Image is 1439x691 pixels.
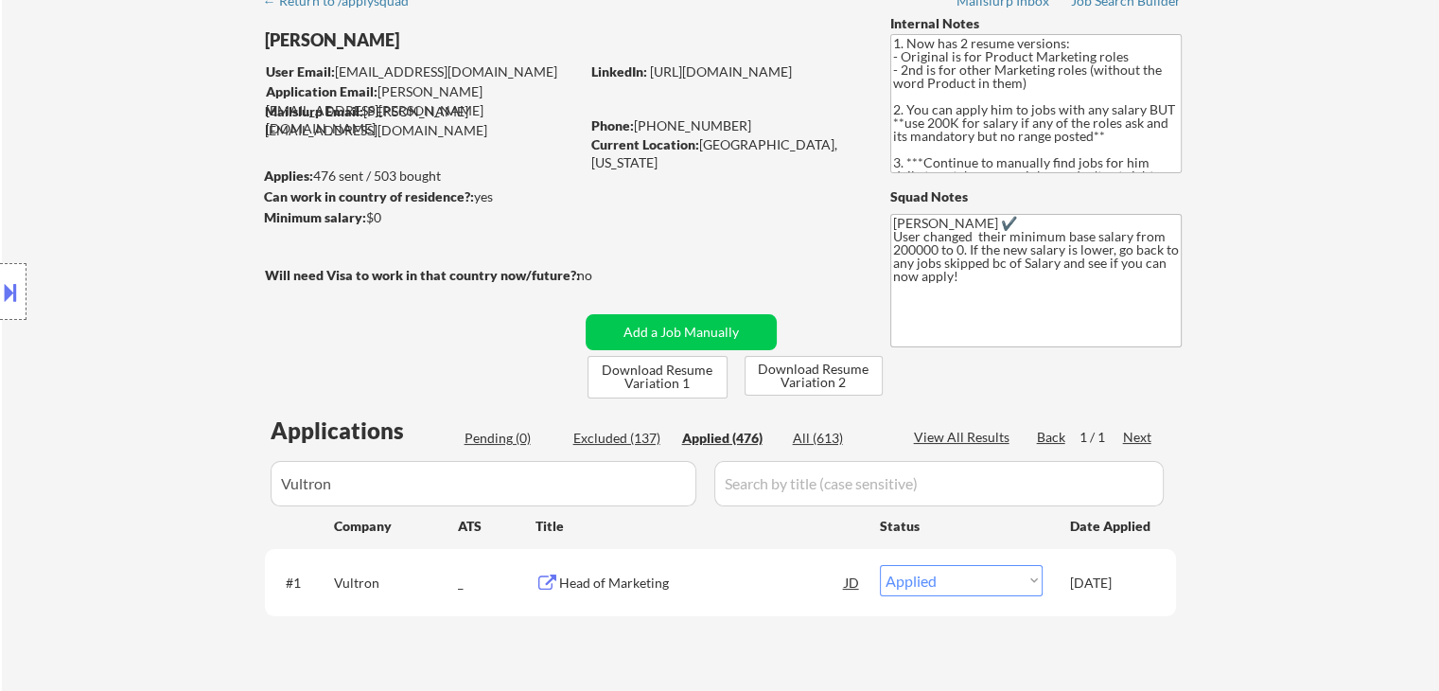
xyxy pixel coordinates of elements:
div: All (613) [793,429,887,448]
div: Head of Marketing [559,574,845,593]
div: Excluded (137) [573,429,668,448]
strong: Will need Visa to work in that country now/future?: [265,267,580,283]
div: Status [880,508,1043,542]
strong: LinkedIn: [591,63,647,80]
input: Search by title (case sensitive) [714,461,1164,506]
strong: Can work in country of residence?: [264,188,474,204]
div: Next [1123,428,1153,447]
div: Title [535,517,862,536]
input: Search by company (case sensitive) [271,461,696,506]
div: ATS [458,517,535,536]
div: JD [843,565,862,599]
div: 476 sent / 503 bought [264,167,579,186]
div: #1 [286,574,319,593]
div: [DATE] [1070,574,1153,593]
div: no [577,266,631,285]
strong: Mailslurp Email: [265,103,363,119]
div: [GEOGRAPHIC_DATA], [US_STATE] [591,135,859,172]
strong: User Email: [266,63,335,80]
strong: Phone: [591,117,634,133]
div: Back [1037,428,1067,447]
button: Download Resume Variation 1 [588,356,728,399]
a: [URL][DOMAIN_NAME] [650,63,792,80]
div: _ [458,574,535,593]
div: Pending (0) [465,429,559,448]
button: Add a Job Manually [586,314,777,350]
div: 1 / 1 [1079,428,1123,447]
div: [EMAIL_ADDRESS][DOMAIN_NAME] [266,62,579,81]
div: [PERSON_NAME][EMAIL_ADDRESS][PERSON_NAME][DOMAIN_NAME] [266,82,579,138]
div: View All Results [914,428,1015,447]
div: Internal Notes [890,14,1182,33]
div: $0 [264,208,579,227]
div: Date Applied [1070,517,1153,536]
div: Company [334,517,458,536]
div: [PHONE_NUMBER] [591,116,859,135]
div: Applications [271,419,458,442]
div: [PERSON_NAME][EMAIL_ADDRESS][DOMAIN_NAME] [265,102,579,139]
div: Squad Notes [890,187,1182,206]
div: yes [264,187,573,206]
div: Applied (476) [682,429,777,448]
strong: Current Location: [591,136,699,152]
strong: Application Email: [266,83,377,99]
div: [PERSON_NAME] [265,28,654,52]
div: Vultron [334,574,458,593]
button: Download Resume Variation 2 [745,356,883,396]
